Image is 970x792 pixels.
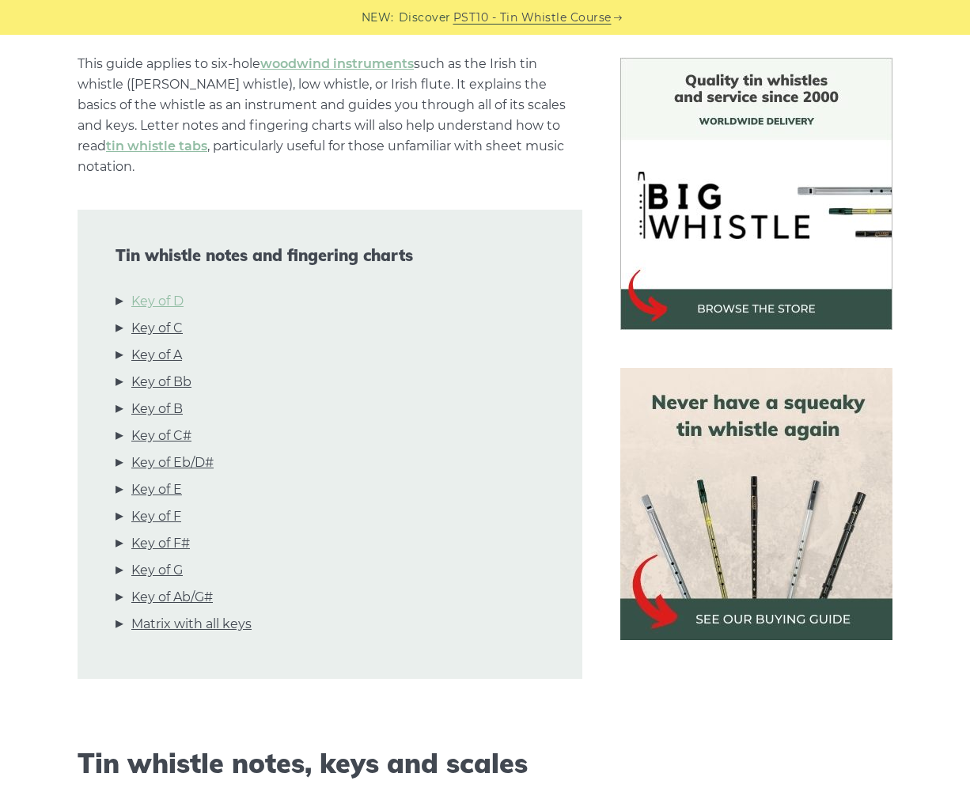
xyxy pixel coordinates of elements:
[620,368,892,640] img: tin whistle buying guide
[131,614,252,635] a: Matrix with all keys
[131,506,181,527] a: Key of F
[131,399,183,419] a: Key of B
[131,587,213,608] a: Key of Ab/G#
[116,246,544,265] span: Tin whistle notes and fingering charts
[131,372,191,392] a: Key of Bb
[131,426,191,446] a: Key of C#
[453,9,612,27] a: PST10 - Tin Whistle Course
[106,138,207,153] a: tin whistle tabs
[78,54,582,177] p: This guide applies to six-hole such as the Irish tin whistle ([PERSON_NAME] whistle), low whistle...
[131,453,214,473] a: Key of Eb/D#
[131,318,183,339] a: Key of C
[78,748,582,780] h2: Tin whistle notes, keys and scales
[131,345,182,366] a: Key of A
[131,291,184,312] a: Key of D
[131,560,183,581] a: Key of G
[399,9,451,27] span: Discover
[131,479,182,500] a: Key of E
[131,533,190,554] a: Key of F#
[620,58,892,330] img: BigWhistle Tin Whistle Store
[362,9,394,27] span: NEW:
[260,56,414,71] a: woodwind instruments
